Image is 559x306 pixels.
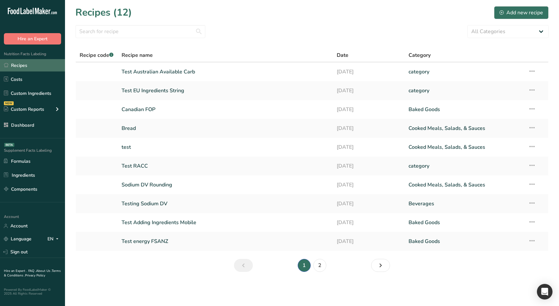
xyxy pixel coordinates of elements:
[494,6,549,19] button: Add new recipe
[25,273,45,278] a: Privacy Policy
[409,84,520,97] a: category
[409,235,520,248] a: Baked Goods
[80,52,113,59] span: Recipe code
[75,5,132,20] h1: Recipes (12)
[337,121,401,135] a: [DATE]
[122,121,329,135] a: Bread
[4,143,14,147] div: BETA
[337,103,401,116] a: [DATE]
[409,103,520,116] a: Baked Goods
[337,84,401,97] a: [DATE]
[36,269,52,273] a: About Us .
[337,235,401,248] a: [DATE]
[337,197,401,210] a: [DATE]
[337,216,401,229] a: [DATE]
[313,259,326,272] a: Page 2.
[234,259,253,272] a: Previous page
[122,178,329,192] a: Sodium DV Rounding
[28,269,36,273] a: FAQ .
[4,233,32,245] a: Language
[122,216,329,229] a: Test Adding Ingredients Mobile
[122,51,329,59] div: Recipe name
[337,51,401,59] div: Date
[409,178,520,192] a: Cooked Meals, Salads, & Sauces
[337,178,401,192] a: [DATE]
[122,103,329,116] a: Canadian FOP
[75,25,205,38] input: Search for recipe
[4,269,27,273] a: Hire an Expert .
[409,140,520,154] a: Cooked Meals, Salads, & Sauces
[122,235,329,248] a: Test energy FSANZ
[337,140,401,154] a: [DATE]
[122,84,329,97] a: Test EU Ingredients String
[337,159,401,173] a: [DATE]
[371,259,390,272] a: Next page
[4,33,61,45] button: Hire an Expert
[337,65,401,79] a: [DATE]
[4,101,14,105] div: NEW
[122,140,329,154] a: test
[409,197,520,210] a: Beverages
[409,121,520,135] a: Cooked Meals, Salads, & Sauces
[47,235,61,243] div: EN
[122,159,329,173] a: Test RACC
[4,106,44,113] div: Custom Reports
[500,9,543,17] div: Add new recipe
[409,51,520,59] div: Category
[537,284,552,300] div: Open Intercom Messenger
[122,65,329,79] a: Test Australian Available Carb
[4,288,61,296] div: Powered By FoodLabelMaker © 2025 All Rights Reserved
[409,65,520,79] a: category
[409,216,520,229] a: Baked Goods
[4,269,61,278] a: Terms & Conditions .
[122,197,329,210] a: Testing Sodium DV
[409,159,520,173] a: category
